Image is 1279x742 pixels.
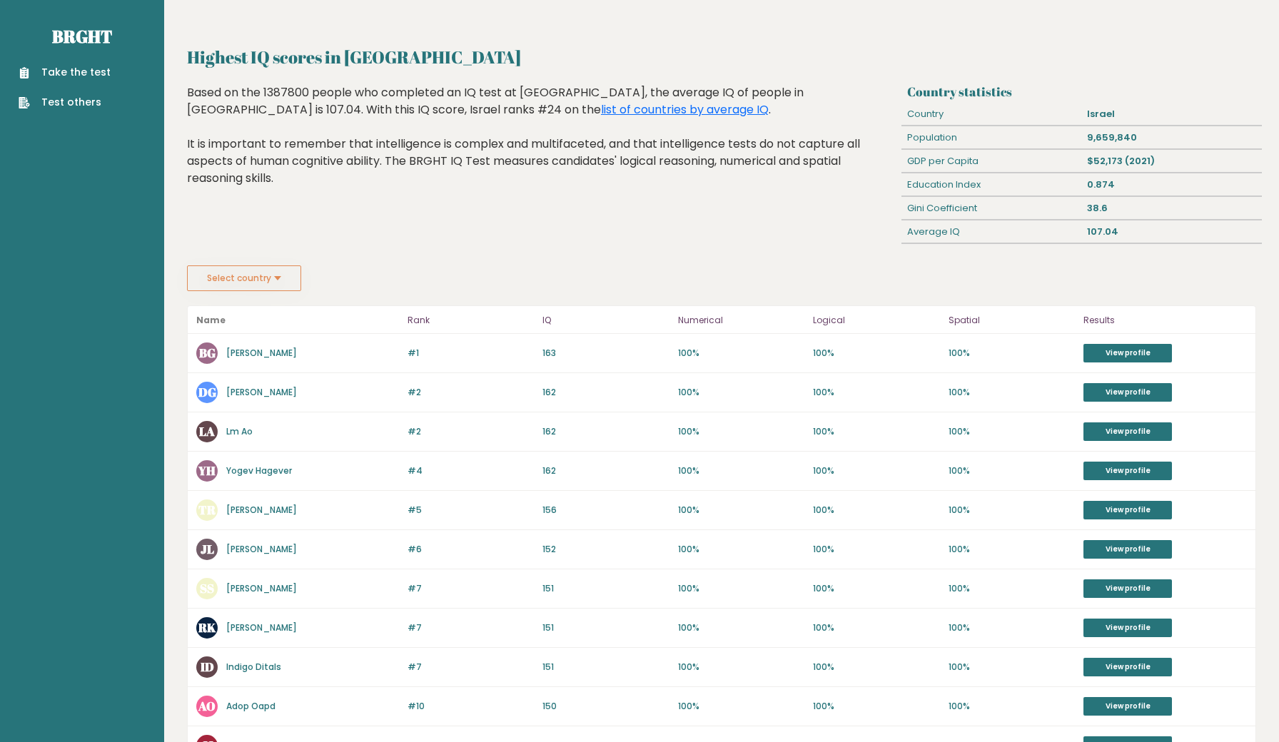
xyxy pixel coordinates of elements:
p: 100% [678,700,804,713]
div: Based on the 1387800 people who completed an IQ test at [GEOGRAPHIC_DATA], the average IQ of peop... [187,84,896,208]
p: 100% [678,582,804,595]
text: YH [198,462,216,479]
text: LA [199,423,215,439]
p: #2 [408,386,534,399]
p: Results [1083,312,1247,329]
a: Brght [52,25,112,48]
b: Name [196,314,226,326]
p: 156 [542,504,669,517]
p: #10 [408,700,534,713]
p: 100% [678,386,804,399]
p: 151 [542,621,669,634]
a: Yogev Hagever [226,464,292,477]
a: View profile [1083,344,1172,362]
p: 100% [813,543,939,556]
a: Indigo Ditals [226,661,281,673]
a: [PERSON_NAME] [226,386,297,398]
p: 100% [813,504,939,517]
p: #5 [408,504,534,517]
p: 100% [949,425,1075,438]
a: View profile [1083,540,1172,559]
text: TR [198,502,216,518]
p: 100% [678,347,804,360]
text: DG [198,384,216,400]
p: 162 [542,464,669,477]
p: 100% [813,347,939,360]
div: $52,173 (2021) [1081,150,1261,173]
div: Israel [1081,103,1261,126]
div: Gini Coefficient [901,197,1081,220]
p: 100% [813,464,939,477]
p: 100% [949,347,1075,360]
a: Adop Oapd [226,700,275,712]
p: #7 [408,582,534,595]
p: 100% [813,621,939,634]
a: [PERSON_NAME] [226,504,297,516]
div: GDP per Capita [901,150,1081,173]
text: SS [200,580,214,596]
a: Lm Ao [226,425,253,437]
p: 100% [949,621,1075,634]
text: RK [198,619,216,636]
a: Test others [19,95,111,110]
p: 100% [678,504,804,517]
div: 38.6 [1081,197,1261,220]
p: 152 [542,543,669,556]
a: View profile [1083,383,1172,402]
button: Select country [187,265,301,291]
div: 0.874 [1081,173,1261,196]
div: 107.04 [1081,220,1261,243]
p: Rank [408,312,534,329]
p: #7 [408,621,534,634]
p: 100% [678,661,804,674]
a: Take the test [19,65,111,80]
p: Spatial [949,312,1075,329]
p: 100% [813,582,939,595]
p: #1 [408,347,534,360]
text: ID [201,659,214,675]
div: Country [901,103,1081,126]
div: 9,659,840 [1081,126,1261,149]
a: View profile [1083,422,1172,441]
a: list of countries by average IQ [601,101,769,118]
p: 100% [949,464,1075,477]
p: 100% [949,543,1075,556]
p: Numerical [678,312,804,329]
p: #6 [408,543,534,556]
p: 100% [813,661,939,674]
a: View profile [1083,697,1172,716]
p: 100% [678,464,804,477]
p: 100% [813,700,939,713]
p: 100% [949,386,1075,399]
p: 100% [949,582,1075,595]
h3: Country statistics [907,84,1256,99]
a: View profile [1083,658,1172,676]
a: View profile [1083,462,1172,480]
a: [PERSON_NAME] [226,621,297,634]
p: 100% [813,425,939,438]
p: 100% [949,700,1075,713]
p: 100% [678,621,804,634]
a: View profile [1083,619,1172,637]
p: 162 [542,425,669,438]
a: View profile [1083,579,1172,598]
text: BG [199,345,216,361]
text: JL [201,541,214,557]
div: Education Index [901,173,1081,196]
p: 151 [542,661,669,674]
p: #4 [408,464,534,477]
p: 100% [678,543,804,556]
p: 151 [542,582,669,595]
p: IQ [542,312,669,329]
text: AO [198,698,216,714]
a: [PERSON_NAME] [226,582,297,594]
p: Logical [813,312,939,329]
div: Population [901,126,1081,149]
div: Average IQ [901,220,1081,243]
p: #2 [408,425,534,438]
a: [PERSON_NAME] [226,543,297,555]
a: View profile [1083,501,1172,519]
p: 100% [678,425,804,438]
p: 100% [949,661,1075,674]
p: 100% [813,386,939,399]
